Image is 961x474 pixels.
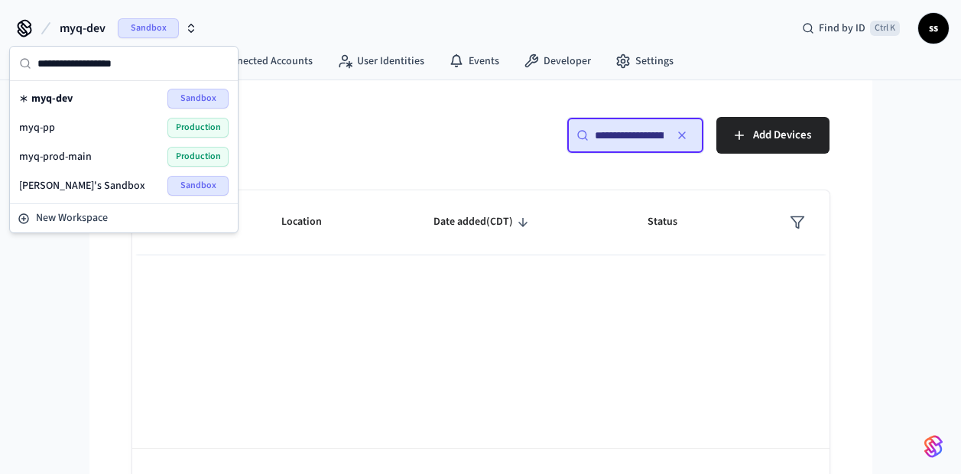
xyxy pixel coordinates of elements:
[10,81,238,203] div: Suggestions
[920,15,947,42] span: ss
[433,210,533,234] span: Date added(CDT)
[11,206,236,231] button: New Workspace
[118,18,179,38] span: Sandbox
[132,117,472,148] h5: Devices
[60,19,106,37] span: myq-dev
[167,118,229,138] span: Production
[753,125,811,145] span: Add Devices
[924,434,943,459] img: SeamLogoGradient.69752ec5.svg
[19,149,92,164] span: myq-prod-main
[187,47,325,75] a: Connected Accounts
[31,91,73,106] span: myq-dev
[167,147,229,167] span: Production
[167,89,229,109] span: Sandbox
[132,190,830,255] table: sticky table
[19,120,55,135] span: myq-pp
[648,210,697,234] span: Status
[281,210,342,234] span: Location
[918,13,949,44] button: ss
[437,47,511,75] a: Events
[511,47,603,75] a: Developer
[19,178,145,193] span: [PERSON_NAME]'s Sandbox
[325,47,437,75] a: User Identities
[819,21,865,36] span: Find by ID
[167,176,229,196] span: Sandbox
[36,210,108,226] span: New Workspace
[870,21,900,36] span: Ctrl K
[790,15,912,42] div: Find by IDCtrl K
[716,117,830,154] button: Add Devices
[603,47,686,75] a: Settings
